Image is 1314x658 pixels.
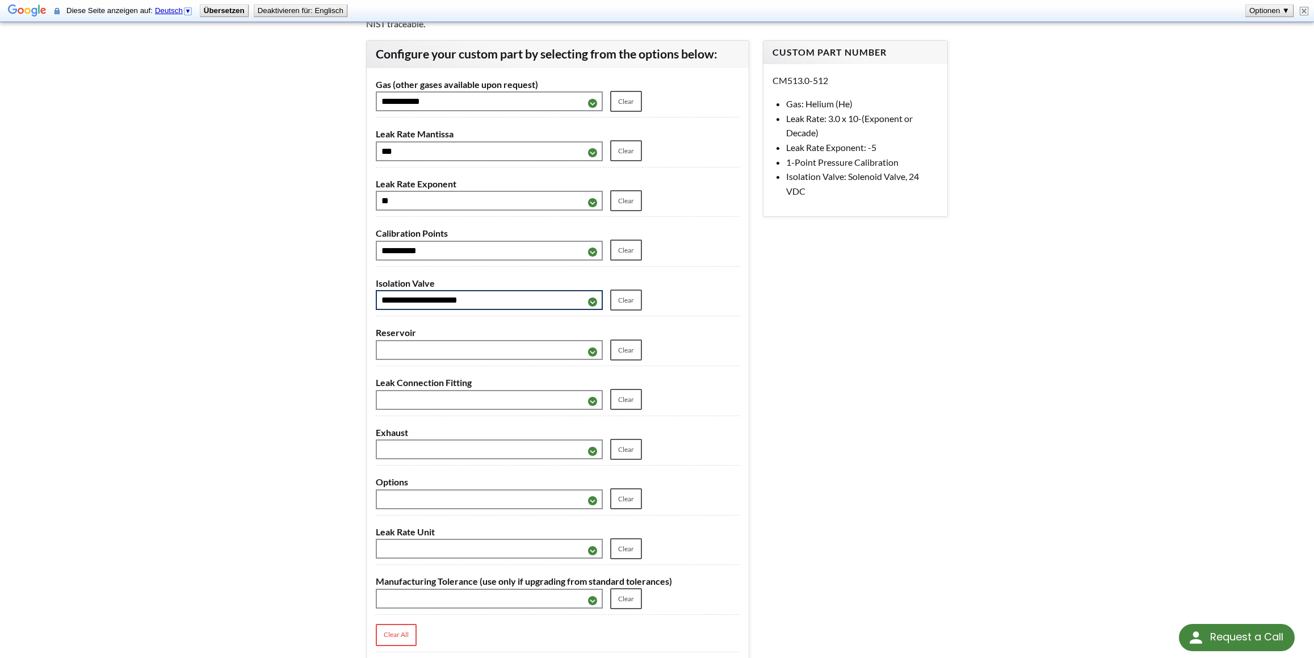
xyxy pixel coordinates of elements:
[610,290,642,311] a: Clear
[610,91,642,112] a: Clear
[376,425,740,440] label: Exhaust
[610,190,642,211] a: Clear
[376,475,740,489] label: Options
[786,140,938,155] li: Leak Rate Exponent: -5
[376,276,740,291] label: Isolation Valve
[786,97,938,111] li: Gas: Helium (He)
[66,6,195,15] span: Diese Seite anzeigen auf:
[786,111,938,140] li: Leak Rate: 3.0 x 10-(Exponent or Decade)
[200,5,248,16] button: Übersetzen
[376,77,740,92] label: Gas (other gases available upon request)
[773,47,938,58] h4: Custom Part Number
[376,47,740,62] h3: Configure your custom part by selecting from the options below:
[1300,7,1308,15] img: Schließen
[155,6,183,15] span: Deutsch
[610,538,642,559] a: Clear
[376,325,740,340] label: Reservoir
[610,389,642,410] a: Clear
[376,525,740,539] label: Leak Rate Unit
[786,169,938,198] li: Isolation Valve: Solenoid Valve, 24 VDC
[376,177,740,191] label: Leak Rate Exponent
[376,127,740,141] label: Leak Rate Mantissa
[376,226,740,241] label: Calibration Points
[1187,628,1205,647] img: round button
[376,624,417,646] a: Clear All
[376,375,740,390] label: Leak Connection Fitting
[610,588,642,609] a: Clear
[610,140,642,161] a: Clear
[773,73,938,88] p: CM513.0-512
[376,574,740,589] label: Manufacturing Tolerance (use only if upgrading from standard tolerances)
[254,5,347,16] button: Deaktivieren für: Englisch
[1179,624,1295,651] div: Request a Call
[54,7,60,15] img: Der Content dieser sicheren Seite wird über eine sichere Verbindung zur Übersetzung an Google ges...
[610,488,642,509] a: Clear
[1246,5,1293,16] button: Optionen ▼
[610,340,642,361] a: Clear
[155,6,193,15] a: Deutsch
[610,240,642,261] a: Clear
[204,6,245,15] b: Übersetzen
[786,155,938,170] li: 1-Point Pressure Calibration
[1210,624,1283,650] div: Request a Call
[610,439,642,460] a: Clear
[8,3,47,19] img: Google Google Übersetzer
